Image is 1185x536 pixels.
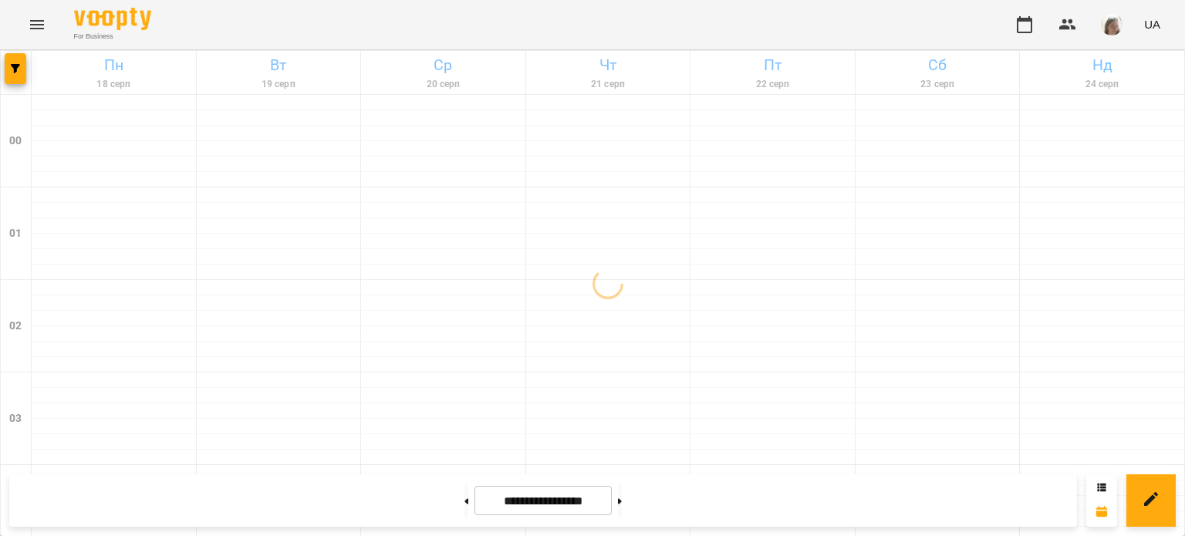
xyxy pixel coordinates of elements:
[9,225,22,242] h6: 01
[74,32,151,42] span: For Business
[1022,77,1182,92] h6: 24 серп
[9,133,22,150] h6: 00
[1144,16,1160,32] span: UA
[858,77,1018,92] h6: 23 серп
[1138,10,1166,39] button: UA
[363,53,523,77] h6: Ср
[19,6,56,43] button: Menu
[528,77,688,92] h6: 21 серп
[528,53,688,77] h6: Чт
[199,53,359,77] h6: Вт
[1022,53,1182,77] h6: Нд
[693,77,852,92] h6: 22 серп
[199,77,359,92] h6: 19 серп
[1101,14,1123,35] img: 4795d6aa07af88b41cce17a01eea78aa.jpg
[363,77,523,92] h6: 20 серп
[9,318,22,335] h6: 02
[9,410,22,427] h6: 03
[34,53,194,77] h6: Пн
[693,53,852,77] h6: Пт
[74,8,151,30] img: Voopty Logo
[858,53,1018,77] h6: Сб
[34,77,194,92] h6: 18 серп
